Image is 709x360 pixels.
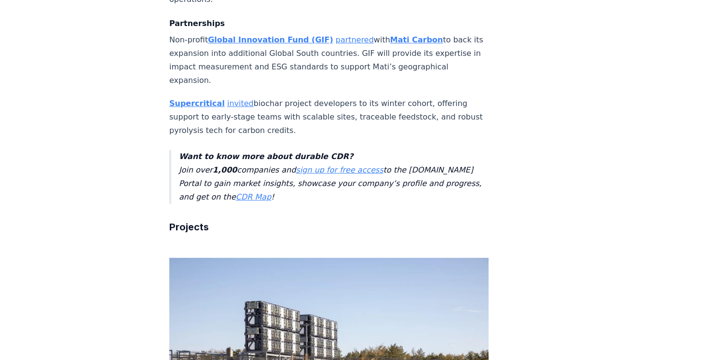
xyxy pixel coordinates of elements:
[213,165,237,174] strong: 1,000
[227,99,254,108] a: invited
[169,19,225,28] strong: Partnerships
[169,221,209,233] strong: Projects
[179,152,353,161] strong: Want to know more about durable CDR?
[236,192,271,201] a: CDR Map
[169,33,489,87] p: Non-profit with to back its expansion into additional Global South countries. GIF will provide it...
[169,99,225,108] a: Supercritical
[336,35,374,44] a: partnered
[179,152,482,201] em: Join over companies and to the [DOMAIN_NAME] Portal to gain market insights, showcase your compan...
[169,97,489,137] p: biochar project developers to its winter cohort, offering support to early-stage teams with scala...
[208,35,333,44] a: Global Innovation Fund (GIF)
[296,165,383,174] a: sign up for free access
[390,35,443,44] a: Mati Carbon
